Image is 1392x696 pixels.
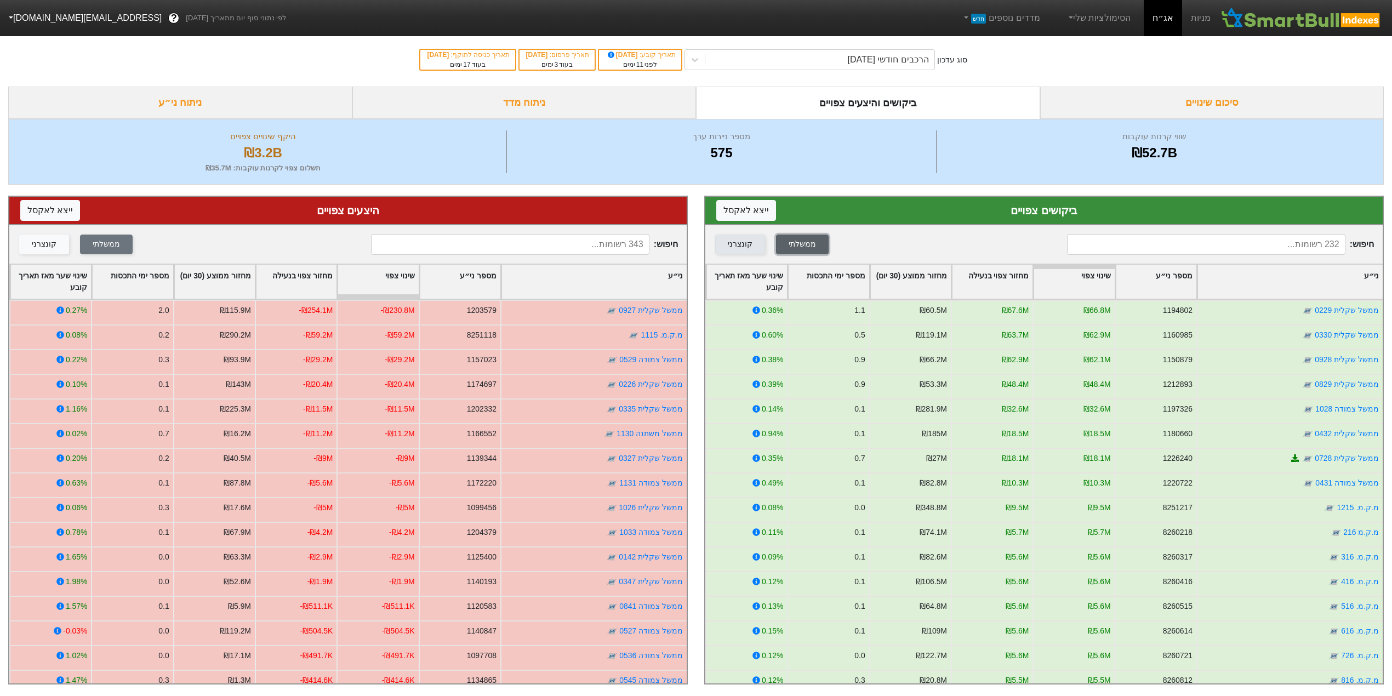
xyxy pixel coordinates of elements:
[762,502,783,514] div: 0.08%
[1302,330,1313,341] img: tase link
[619,651,683,660] a: ממשל צמודה 0536
[467,354,497,366] div: 1157023
[158,527,169,538] div: 0.1
[158,428,169,440] div: 0.7
[619,503,683,512] a: ממשל שקלית 1026
[926,453,947,464] div: ₪27M
[1328,651,1339,661] img: tase link
[1002,354,1029,366] div: ₪62.9M
[20,200,80,221] button: ייצא לאקסל
[762,453,783,464] div: 0.35%
[158,551,169,563] div: 0.0
[606,379,617,390] img: tase link
[501,265,687,299] div: Toggle SortBy
[300,625,333,637] div: -₪504.5K
[1163,477,1193,489] div: 1220722
[1302,429,1313,440] img: tase link
[1315,355,1379,364] a: ממשל שקלית 0928
[607,355,618,366] img: tase link
[1163,329,1193,341] div: 1160985
[22,143,504,163] div: ₪3.2B
[467,625,497,637] div: 1140847
[171,11,177,26] span: ?
[226,379,251,390] div: ₪143M
[619,404,683,413] a: ממשל שקלית 0335
[186,13,286,24] span: לפי נתוני סוף יום מתאריך [DATE]
[22,130,504,143] div: היקף שינויים צפויים
[604,50,675,60] div: תאריך קובע :
[224,650,251,661] div: ₪17.1M
[313,502,333,514] div: -₪5M
[606,305,617,316] img: tase link
[1067,234,1374,255] span: חיפוש :
[854,329,865,341] div: 0.5
[389,527,415,538] div: -₪4.2M
[854,403,865,415] div: 0.1
[307,576,333,587] div: -₪1.9M
[1341,602,1379,611] a: מ.ק.מ. 516
[776,235,829,254] button: ממשלתי
[1002,477,1029,489] div: ₪10.3M
[789,238,816,250] div: ממשלתי
[158,601,169,612] div: 0.1
[385,354,414,366] div: -₪29.2M
[389,576,415,587] div: -₪1.9M
[619,528,683,537] a: ממשל צמודה 1033
[788,265,869,299] div: Toggle SortBy
[762,305,783,316] div: 0.36%
[158,453,169,464] div: 0.2
[854,305,865,316] div: 1.1
[371,234,678,255] span: חיפוש :
[762,576,783,587] div: 0.12%
[1302,305,1313,316] img: tase link
[762,601,783,612] div: 0.13%
[854,551,865,563] div: 0.1
[371,234,649,255] input: 343 רשומות...
[1163,502,1193,514] div: 8251217
[467,428,497,440] div: 1166552
[224,453,251,464] div: ₪40.5M
[762,477,783,489] div: 0.49%
[716,200,776,221] button: ייצא לאקסל
[303,329,333,341] div: -₪59.2M
[338,265,418,299] div: Toggle SortBy
[396,502,415,514] div: -₪5M
[1062,7,1136,29] a: הסימולציות שלי
[1002,453,1029,464] div: ₪18.1M
[467,551,497,563] div: 1125400
[66,601,87,612] div: 1.57%
[952,265,1032,299] div: Toggle SortBy
[1341,626,1379,635] a: מ.ק.מ. 616
[607,626,618,637] img: tase link
[93,238,120,250] div: ממשלתי
[382,601,415,612] div: -₪511.1K
[854,477,865,489] div: 0.1
[920,379,947,390] div: ₪53.3M
[158,650,169,661] div: 0.0
[854,453,865,464] div: 0.7
[762,527,783,538] div: 0.11%
[854,576,865,587] div: 0.1
[1002,428,1029,440] div: ₪18.5M
[1197,265,1383,299] div: Toggle SortBy
[920,305,947,316] div: ₪60.5M
[467,527,497,538] div: 1204379
[957,7,1045,29] a: מדדים נוספיםחדש
[641,330,683,339] a: מ.ק.מ. 1115
[1088,576,1111,587] div: ₪5.6M
[63,625,87,637] div: -0.03%
[385,329,414,341] div: -₪59.2M
[607,651,618,661] img: tase link
[381,305,415,316] div: -₪230.8M
[385,403,414,415] div: -₪11.5M
[224,576,251,587] div: ₪52.6M
[762,403,783,415] div: 0.14%
[8,87,352,119] div: ניתוח ני״ע
[716,202,1372,219] div: ביקושים צפויים
[307,527,333,538] div: -₪4.2M
[1088,601,1111,612] div: ₪5.6M
[607,527,618,538] img: tase link
[920,477,947,489] div: ₪82.8M
[1083,354,1111,366] div: ₪62.1M
[762,329,783,341] div: 0.60%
